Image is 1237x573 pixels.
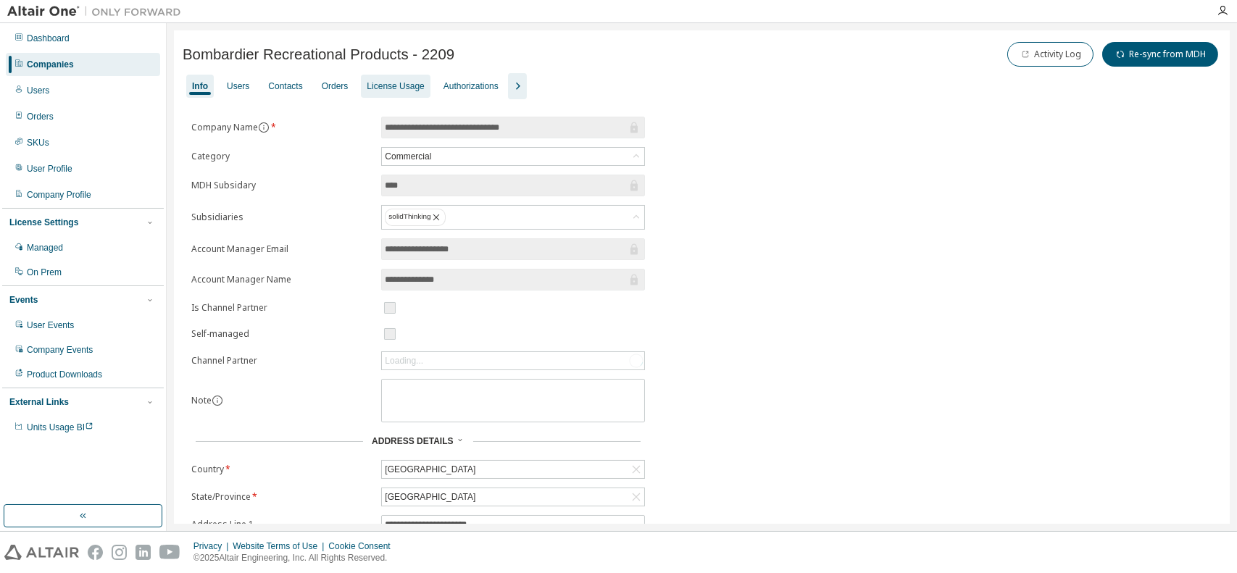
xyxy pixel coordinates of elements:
[193,540,233,552] div: Privacy
[27,111,54,122] div: Orders
[191,302,372,314] label: Is Channel Partner
[382,352,644,369] div: Loading...
[382,461,644,478] div: [GEOGRAPHIC_DATA]
[191,491,372,503] label: State/Province
[227,80,249,92] div: Users
[443,80,499,92] div: Authorizations
[191,122,372,133] label: Company Name
[322,80,349,92] div: Orders
[27,59,74,70] div: Companies
[383,489,478,505] div: [GEOGRAPHIC_DATA]
[383,461,478,477] div: [GEOGRAPHIC_DATA]
[27,422,93,432] span: Units Usage BI
[191,151,372,162] label: Category
[27,344,93,356] div: Company Events
[4,545,79,560] img: altair_logo.svg
[193,552,399,564] p: © 2025 Altair Engineering, Inc. All Rights Reserved.
[88,545,103,560] img: facebook.svg
[1007,42,1094,67] button: Activity Log
[191,519,372,530] label: Address Line 1
[191,243,372,255] label: Account Manager Email
[9,396,69,408] div: External Links
[192,80,208,92] div: Info
[27,319,74,331] div: User Events
[385,355,423,367] div: Loading...
[191,212,372,223] label: Subsidiaries
[382,488,644,506] div: [GEOGRAPHIC_DATA]
[268,80,302,92] div: Contacts
[27,137,49,149] div: SKUs
[212,395,223,406] button: information
[7,4,188,19] img: Altair One
[258,122,270,133] button: information
[372,436,453,446] span: Address Details
[27,163,72,175] div: User Profile
[27,85,49,96] div: Users
[27,267,62,278] div: On Prem
[233,540,328,552] div: Website Terms of Use
[191,394,212,406] label: Note
[191,274,372,285] label: Account Manager Name
[385,209,446,226] div: solidThinking
[27,242,63,254] div: Managed
[383,149,433,164] div: Commercial
[159,545,180,560] img: youtube.svg
[191,355,372,367] label: Channel Partner
[112,545,127,560] img: instagram.svg
[136,545,151,560] img: linkedin.svg
[382,148,644,165] div: Commercial
[183,46,454,63] span: Bombardier Recreational Products - 2209
[9,294,38,306] div: Events
[367,80,424,92] div: License Usage
[382,206,644,229] div: solidThinking
[9,217,78,228] div: License Settings
[27,189,91,201] div: Company Profile
[191,464,372,475] label: Country
[191,328,372,340] label: Self-managed
[1102,42,1218,67] button: Re-sync from MDH
[191,180,372,191] label: MDH Subsidary
[27,369,102,380] div: Product Downloads
[328,540,399,552] div: Cookie Consent
[27,33,70,44] div: Dashboard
